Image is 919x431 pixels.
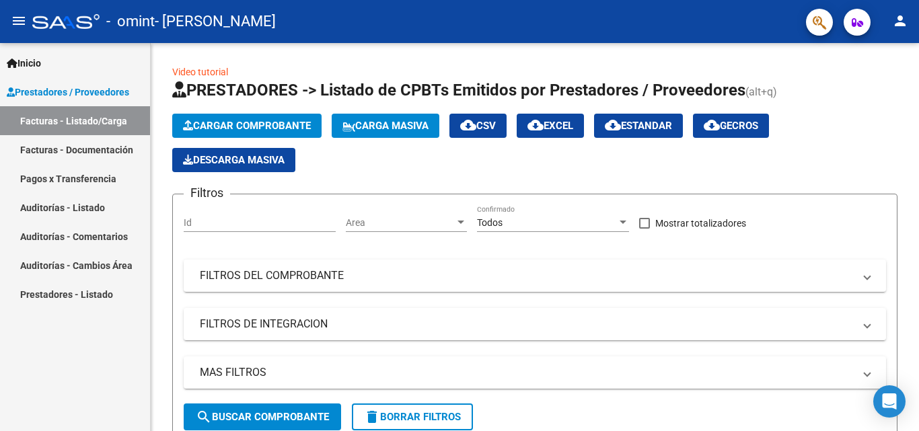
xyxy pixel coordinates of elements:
[655,215,746,231] span: Mostrar totalizadores
[364,411,461,423] span: Borrar Filtros
[693,114,769,138] button: Gecros
[477,217,503,228] span: Todos
[172,114,322,138] button: Cargar Comprobante
[527,117,544,133] mat-icon: cloud_download
[184,184,230,202] h3: Filtros
[517,114,584,138] button: EXCEL
[527,120,573,132] span: EXCEL
[196,409,212,425] mat-icon: search
[184,308,886,340] mat-expansion-panel-header: FILTROS DE INTEGRACION
[196,411,329,423] span: Buscar Comprobante
[346,217,455,229] span: Area
[342,120,429,132] span: Carga Masiva
[172,81,745,100] span: PRESTADORES -> Listado de CPBTs Emitidos por Prestadores / Proveedores
[460,117,476,133] mat-icon: cloud_download
[704,117,720,133] mat-icon: cloud_download
[352,403,473,430] button: Borrar Filtros
[704,120,758,132] span: Gecros
[184,356,886,389] mat-expansion-panel-header: MAS FILTROS
[873,385,906,418] div: Open Intercom Messenger
[332,114,439,138] button: Carga Masiva
[449,114,507,138] button: CSV
[7,56,41,71] span: Inicio
[184,403,341,430] button: Buscar Comprobante
[892,13,908,29] mat-icon: person
[200,268,854,283] mat-panel-title: FILTROS DEL COMPROBANTE
[200,317,854,331] mat-panel-title: FILTROS DE INTEGRACION
[183,154,285,166] span: Descarga Masiva
[172,148,295,172] app-download-masive: Descarga masiva de comprobantes (adjuntos)
[172,148,295,172] button: Descarga Masiva
[200,365,854,380] mat-panel-title: MAS FILTROS
[155,7,276,36] span: - [PERSON_NAME]
[172,67,228,77] a: Video tutorial
[745,85,777,98] span: (alt+q)
[605,117,621,133] mat-icon: cloud_download
[364,409,380,425] mat-icon: delete
[183,120,311,132] span: Cargar Comprobante
[594,114,683,138] button: Estandar
[460,120,496,132] span: CSV
[7,85,129,100] span: Prestadores / Proveedores
[11,13,27,29] mat-icon: menu
[184,260,886,292] mat-expansion-panel-header: FILTROS DEL COMPROBANTE
[106,7,155,36] span: - omint
[605,120,672,132] span: Estandar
